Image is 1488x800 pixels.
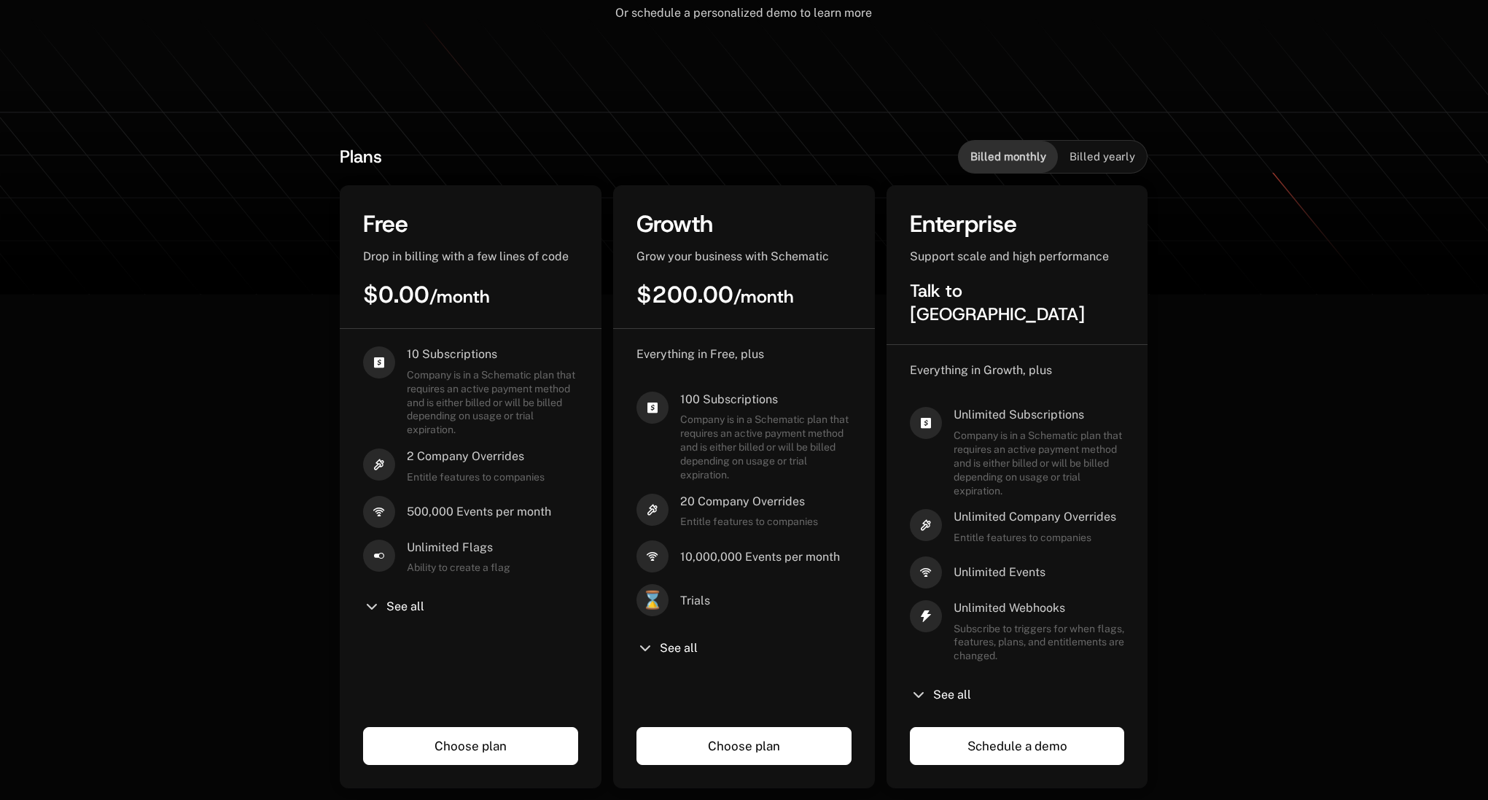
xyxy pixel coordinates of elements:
span: Unlimited Webhooks [954,600,1125,616]
span: Entitle features to companies [680,515,818,529]
span: Plans [340,145,382,168]
a: Schedule a demo [910,727,1125,765]
span: Company is in a Schematic plan that requires an active payment method and is either billed or wil... [680,413,852,481]
i: chevron-down [363,598,381,615]
span: 10 Subscriptions [407,346,578,362]
span: ⌛ [636,584,669,616]
i: hammer [636,494,669,526]
span: Grow your business with Schematic [636,249,829,263]
span: Trials [680,593,710,609]
i: hammer [910,509,942,541]
span: 2 Company Overrides [407,448,545,465]
span: Everything in Growth, plus [910,363,1052,377]
span: Entitle features to companies [407,470,545,484]
span: Unlimited Events [954,564,1045,580]
span: Company is in a Schematic plan that requires an active payment method and is either billed or wil... [954,429,1125,497]
a: Choose plan [636,727,852,765]
span: Billed yearly [1070,149,1135,164]
span: 500,000 Events per month [407,504,551,520]
span: Growth [636,209,713,239]
span: Ability to create a flag [407,561,510,575]
span: Or schedule a personalized demo to learn more [615,6,872,20]
span: Company is in a Schematic plan that requires an active payment method and is either billed or wil... [407,368,578,437]
i: signal [363,496,395,528]
i: cashapp [636,392,669,424]
span: Free [363,209,408,239]
span: Drop in billing with a few lines of code [363,249,569,263]
span: Subscribe to triggers for when flags, features, plans, and entitlements are changed. [954,622,1125,664]
span: Support scale and high performance [910,249,1109,263]
span: See all [660,642,698,654]
a: Choose plan [363,727,578,765]
i: cashapp [363,346,395,378]
span: See all [933,689,971,701]
i: chevron-down [910,686,927,704]
span: Unlimited Flags [407,540,510,556]
i: chevron-down [636,640,654,657]
span: Entitle features to companies [954,531,1116,545]
span: Unlimited Company Overrides [954,509,1116,525]
i: signal [910,556,942,589]
sub: / month [429,285,490,308]
span: Unlimited Subscriptions [954,407,1125,423]
span: 10,000,000 Events per month [680,549,840,565]
span: $200.00 [636,279,794,310]
i: boolean-on [363,540,395,572]
span: Billed monthly [970,149,1046,164]
i: cashapp [910,407,942,439]
span: Enterprise [910,209,1017,239]
i: signal [636,540,669,572]
span: $0.00 [363,279,490,310]
sub: / month [733,285,794,308]
span: Everything in Free, plus [636,347,764,361]
i: hammer [363,448,395,481]
span: 20 Company Overrides [680,494,818,510]
span: 100 Subscriptions [680,392,852,408]
span: Talk to [GEOGRAPHIC_DATA] [910,279,1085,326]
i: thunder [910,600,942,632]
span: See all [386,601,424,613]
